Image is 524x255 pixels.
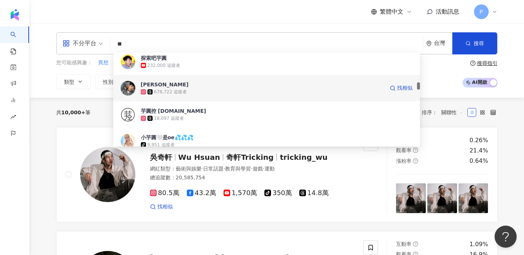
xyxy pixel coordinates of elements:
[141,54,167,62] div: 探索吧芋圓
[103,79,113,85] span: 性別
[452,32,497,54] button: 搜尋
[203,166,224,172] span: 日常話題
[98,59,109,67] button: 異想
[470,147,488,155] div: 21.4%
[396,147,411,153] span: 觀看率
[63,37,96,49] div: 不分平台
[470,157,488,165] div: 0.64%
[470,136,488,144] div: 0.26%
[121,81,135,96] img: KOL Avatar
[64,79,74,85] span: 類型
[396,158,411,164] span: 漲粉率
[147,62,180,69] div: 232,000 追蹤者
[147,142,175,148] div: 9,951 追蹤者
[121,134,135,148] img: KOL Avatar
[396,241,411,247] span: 互動率
[396,183,426,213] img: post-image
[141,81,189,88] div: [PERSON_NAME]
[413,241,418,247] span: question-circle
[470,61,475,66] span: question-circle
[280,153,328,162] span: tricking_wu
[226,153,274,162] span: 奇軒Tricking
[61,109,86,115] span: 10,000+
[202,166,203,172] span: ·
[141,134,193,141] div: 小芋圓🤍是oe💦💦💦
[154,115,184,122] div: 18,097 追蹤者
[10,26,25,55] a: search
[422,107,467,118] div: 排序：
[434,40,452,46] div: 台灣
[480,8,482,16] span: P
[477,60,498,66] div: 搜尋指引
[470,240,488,248] div: 1.09%
[187,189,216,197] span: 43.2萬
[495,226,517,248] iframe: Help Scout Beacon - Open
[56,109,91,115] div: 共 筆
[264,189,292,197] span: 350萬
[390,81,413,96] a: 找相似
[56,127,498,222] a: KOL Avatar吳奇軒Wu Hsuan奇軒Trickingtricking_wu網紅類型：藝術與娛樂·日常話題·教育與學習·遊戲·運動總追蹤數：20,585,75480.5萬43.2萬1,5...
[141,107,206,115] div: 芋圓控 [DOMAIN_NAME]
[299,189,329,197] span: 14.8萬
[150,174,355,182] div: 總追蹤數 ： 20,585,754
[121,107,135,122] img: KOL Avatar
[380,8,403,16] span: 繁體中文
[413,148,418,153] span: question-circle
[224,189,257,197] span: 1,570萬
[427,183,457,213] img: post-image
[436,8,459,15] span: 活動訊息
[98,59,108,67] span: 異想
[150,165,355,173] div: 網紅類型 ：
[441,107,463,118] span: 關聯性
[150,189,179,197] span: 80.5萬
[150,153,172,162] span: 吳奇軒
[264,166,275,172] span: 運動
[474,40,484,46] span: 搜尋
[426,41,432,46] span: environment
[459,183,488,213] img: post-image
[56,59,92,67] span: 您可能感興趣：
[251,166,252,172] span: ·
[397,85,413,92] span: 找相似
[95,74,130,89] button: 性別
[225,166,251,172] span: 教育與學習
[63,40,70,47] span: appstore
[413,158,418,164] span: question-circle
[253,166,263,172] span: 遊戲
[178,153,220,162] span: Wu Hsuan
[224,166,225,172] span: ·
[176,166,202,172] span: 藝術與娛樂
[263,166,264,172] span: ·
[154,89,187,95] div: 678,722 追蹤者
[56,74,91,89] button: 類型
[121,54,135,69] img: KOL Avatar
[9,9,21,21] img: logo icon
[150,203,173,211] a: 找相似
[80,147,135,202] img: KOL Avatar
[157,203,173,211] span: 找相似
[10,109,16,126] span: rise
